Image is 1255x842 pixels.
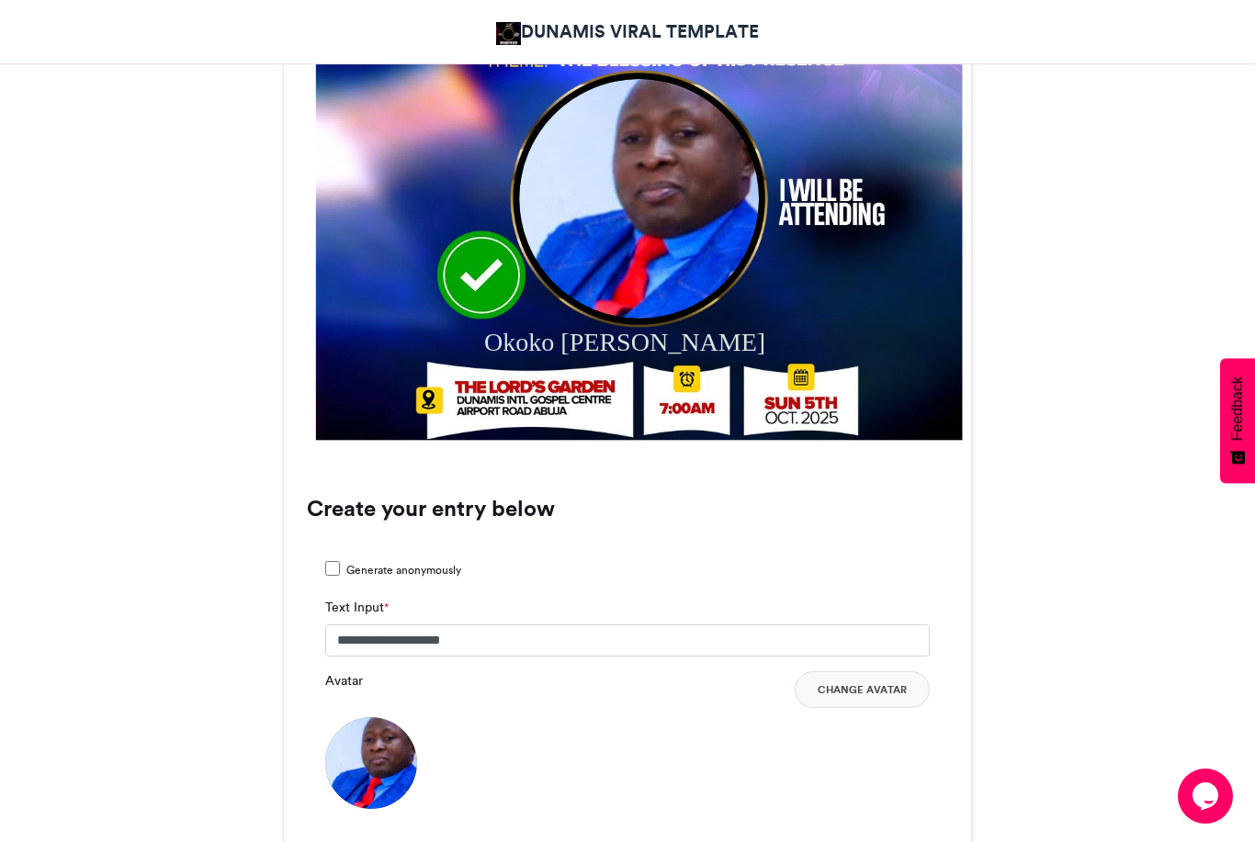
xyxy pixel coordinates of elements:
span: Generate anonymously [346,562,461,578]
h3: Create your entry below [307,498,948,520]
label: Avatar [325,671,363,690]
img: DUNAMIS VIRAL TEMPLATE [496,22,521,45]
button: Feedback - Show survey [1220,358,1255,483]
img: 1759410778.499-b2dcae4267c1926e4edbba7f5065fdc4d8f11412.png [325,717,417,809]
span: Feedback [1229,376,1246,441]
div: Okoko [PERSON_NAME] [484,324,828,360]
input: Generate anonymously [325,561,340,576]
button: Change Avatar [795,671,930,708]
label: Text Input [325,598,389,617]
a: DUNAMIS VIRAL TEMPLATE [496,18,759,45]
img: 1759410778.499-b2dcae4267c1926e4edbba7f5065fdc4d8f11412.png [519,78,759,318]
iframe: chat widget [1178,769,1237,824]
